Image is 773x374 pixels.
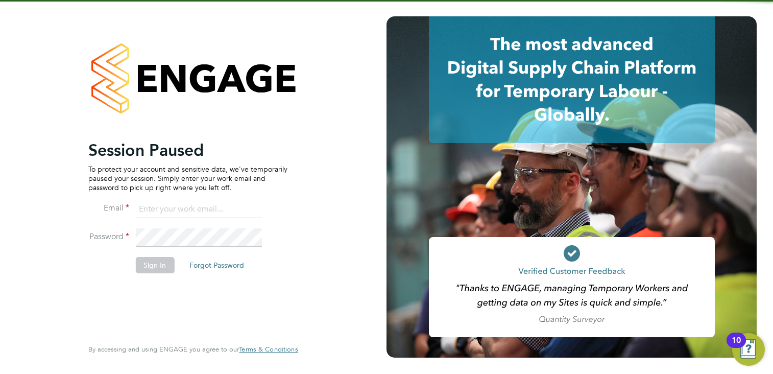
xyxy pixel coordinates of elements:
[88,203,129,214] label: Email
[239,345,298,354] span: Terms & Conditions
[732,333,765,366] button: Open Resource Center, 10 new notifications
[135,200,261,219] input: Enter your work email...
[88,231,129,242] label: Password
[135,257,174,273] button: Sign In
[88,140,287,160] h2: Session Paused
[181,257,252,273] button: Forgot Password
[239,345,298,354] a: Terms & Conditions
[88,345,298,354] span: By accessing and using ENGAGE you agree to our
[732,340,741,354] div: 10
[88,165,287,193] p: To protect your account and sensitive data, we've temporarily paused your session. Simply enter y...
